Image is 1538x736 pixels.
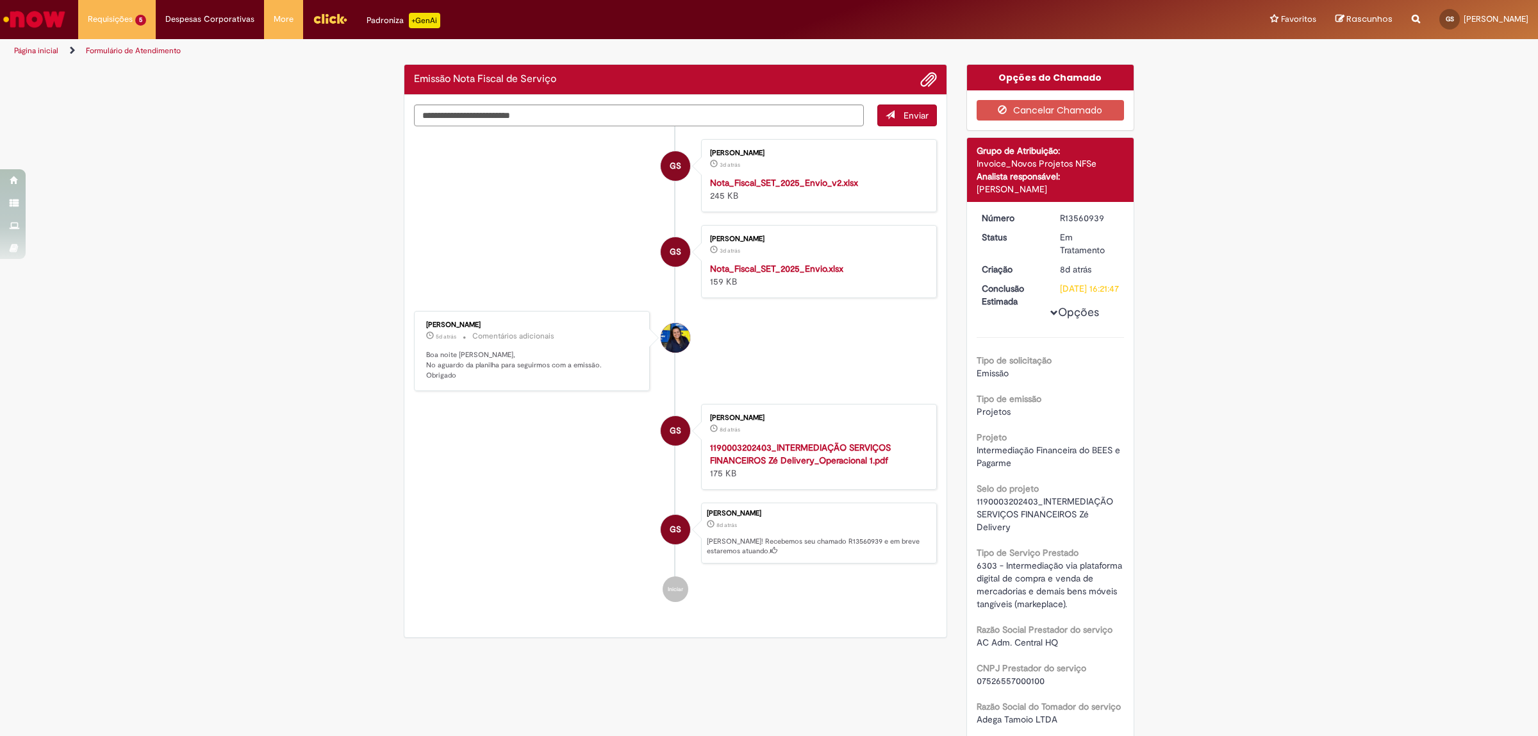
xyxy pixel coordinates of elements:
[720,426,740,433] time: 23/09/2025 18:50:10
[710,262,923,288] div: 159 KB
[972,282,1051,308] dt: Conclusão Estimada
[716,521,737,529] span: 8d atrás
[313,9,347,28] img: click_logo_yellow_360x200.png
[1060,263,1091,275] span: 8d atrás
[720,161,740,169] span: 3d atrás
[710,414,923,422] div: [PERSON_NAME]
[710,149,923,157] div: [PERSON_NAME]
[1281,13,1316,26] span: Favoritos
[10,39,1016,63] ul: Trilhas de página
[1464,13,1528,24] span: [PERSON_NAME]
[720,161,740,169] time: 29/09/2025 12:08:31
[720,247,740,255] span: 3d atrás
[977,355,1052,366] b: Tipo de solicitação
[86,46,181,56] a: Formulário de Atendimento
[661,323,690,353] div: Ana Paula Gomes Granzier
[661,151,690,181] div: Geerleson Barrim De Souza
[661,237,690,267] div: Geerleson Barrim De Souza
[414,503,937,564] li: Geerleson Barrim De Souza
[920,71,937,88] button: Adicionar anexos
[1335,13,1393,26] a: Rascunhos
[977,624,1112,635] b: Razão Social Prestador do serviço
[977,675,1045,687] span: 07526557000100
[977,100,1125,121] button: Cancelar Chamado
[977,157,1125,170] div: Invoice_Novos Projetos NFSe
[972,263,1051,276] dt: Criação
[710,176,923,202] div: 245 KB
[14,46,58,56] a: Página inicial
[967,65,1134,90] div: Opções do Chamado
[977,170,1125,183] div: Analista responsável:
[88,13,133,26] span: Requisições
[367,13,440,28] div: Padroniza
[1060,282,1120,295] div: [DATE] 16:21:47
[1060,231,1120,256] div: Em Tratamento
[977,144,1125,157] div: Grupo de Atribuição:
[977,444,1123,469] span: Intermediação Financeira do BEES e Pagarme
[414,126,937,615] ul: Histórico de tíquete
[436,333,456,340] span: 5d atrás
[670,415,681,446] span: GS
[710,441,923,480] div: 175 KB
[670,237,681,267] span: GS
[977,701,1121,712] b: Razão Social do Tomador do serviço
[977,637,1058,648] span: AC Adm. Central HQ
[414,105,864,127] textarea: Digite sua mensagem aqui...
[670,151,681,181] span: GS
[977,183,1125,196] div: [PERSON_NAME]
[436,333,456,340] time: 26/09/2025 20:43:39
[661,416,690,446] div: Geerleson Barrim De Souza
[710,177,858,188] a: Nota_Fiscal_SET_2025_Envio_v2.xlsx
[661,515,690,544] div: Geerleson Barrim De Souza
[977,560,1125,610] span: 6303 - Intermediação via plataforma digital de compra e venda de mercadorias e demais bens móveis...
[1346,13,1393,25] span: Rascunhos
[977,662,1086,674] b: CNPJ Prestador do serviço
[977,431,1007,443] b: Projeto
[426,350,640,380] p: Boa noite [PERSON_NAME], No aguardo da planilha para seguirmos com a emissão. Obrigado
[1,6,67,32] img: ServiceNow
[710,442,891,466] a: 1190003202403_INTERMEDIAÇÃO SERVIÇOS FINANCEIROS Zé Delivery_Operacional 1.pdf
[720,426,740,433] span: 8d atrás
[135,15,146,26] span: 5
[165,13,254,26] span: Despesas Corporativas
[716,521,737,529] time: 23/09/2025 18:51:20
[877,105,937,126] button: Enviar
[977,714,1057,725] span: Adega Tamoio LTDA
[710,235,923,243] div: [PERSON_NAME]
[707,537,930,556] p: [PERSON_NAME]! Recebemos seu chamado R13560939 e em breve estaremos atuando.
[977,496,1116,533] span: 1190003202403_INTERMEDIAÇÃO SERVIÇOS FINANCEIROS Zé Delivery
[710,263,843,274] a: Nota_Fiscal_SET_2025_Envio.xlsx
[977,483,1039,494] b: Selo do projeto
[1446,15,1454,23] span: GS
[977,406,1011,417] span: Projetos
[409,13,440,28] p: +GenAi
[972,231,1051,244] dt: Status
[977,547,1079,558] b: Tipo de Serviço Prestado
[472,331,554,342] small: Comentários adicionais
[977,393,1041,405] b: Tipo de emissão
[972,212,1051,224] dt: Número
[1060,263,1120,276] div: 23/09/2025 18:51:20
[904,110,929,121] span: Enviar
[707,510,930,517] div: [PERSON_NAME]
[274,13,294,26] span: More
[1060,263,1091,275] time: 23/09/2025 18:51:20
[1060,212,1120,224] div: R13560939
[977,367,1009,379] span: Emissão
[720,247,740,255] time: 29/09/2025 09:21:47
[670,514,681,545] span: GS
[426,321,640,329] div: [PERSON_NAME]
[414,74,556,85] h2: Emissão Nota Fiscal de Serviço Histórico de tíquete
